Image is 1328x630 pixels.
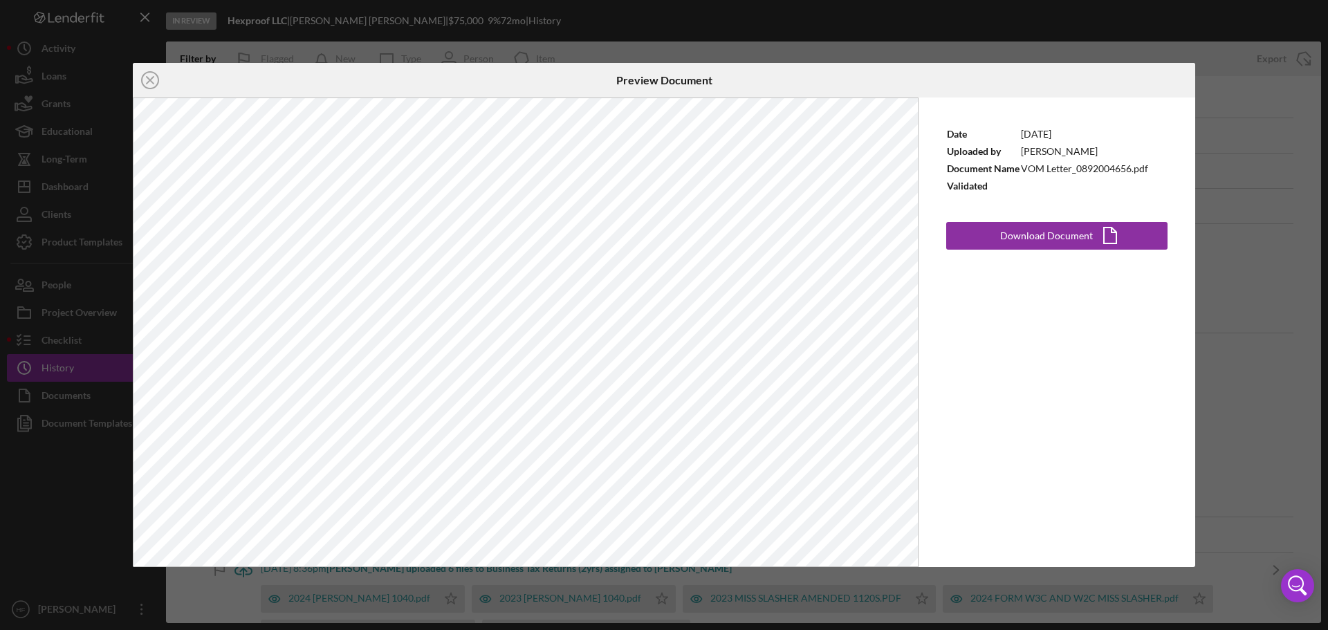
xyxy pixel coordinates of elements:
div: Open Intercom Messenger [1281,569,1314,602]
td: [PERSON_NAME] [1020,142,1149,160]
b: Uploaded by [947,145,1001,157]
h6: Preview Document [616,74,712,86]
div: Download Document [1000,222,1093,250]
b: Validated [947,180,988,192]
b: Date [947,128,967,140]
td: [DATE] [1020,125,1149,142]
b: Document Name [947,163,1020,174]
td: VOM Letter_0892004656.pdf [1020,160,1149,177]
button: Download Document [946,222,1168,250]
